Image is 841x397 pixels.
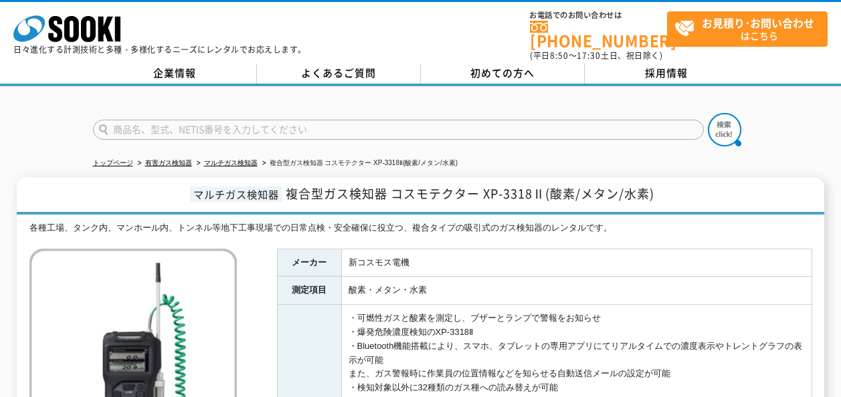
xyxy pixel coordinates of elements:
[667,11,828,47] a: お見積り･お問い合わせはこちら
[702,15,814,31] strong: お見積り･お問い合わせ
[550,49,569,61] span: 8:50
[530,21,667,48] a: [PHONE_NUMBER]
[708,113,741,146] img: btn_search.png
[286,184,654,203] span: 複合型ガス検知器 コスモテクター XP-3318Ⅱ(酸素/メタン/水素)
[341,277,812,305] td: 酸素・メタン・水素
[585,63,749,84] a: 採用情報
[421,63,585,84] a: 初めての方へ
[341,249,812,277] td: 新コスモス電機
[93,63,257,84] a: 企業情報
[260,156,458,170] li: 複合型ガス検知器 コスモテクター XP-3318Ⅱ(酸素/メタン/水素)
[577,49,601,61] span: 17:30
[93,120,704,140] input: 商品名、型式、NETIS番号を入力してください
[190,186,282,202] span: マルチガス検知器
[674,12,827,45] span: はこちら
[470,65,535,80] span: 初めての方へ
[204,159,258,166] a: マルチガス検知器
[530,49,662,61] span: (平日 ～ 土日、祝日除く)
[530,11,667,19] span: お電話でのお問い合わせは
[277,249,341,277] th: メーカー
[29,221,812,235] div: 各種工場、タンク内、マンホール内、トンネル等地下工事現場での日常点検・安全確保に役立つ、複合タイプの吸引式のガス検知器のレンタルです。
[93,159,133,166] a: トップページ
[13,45,306,53] p: 日々進化する計測技術と多種・多様化するニーズにレンタルでお応えします。
[257,63,421,84] a: よくあるご質問
[145,159,192,166] a: 有害ガス検知器
[277,277,341,305] th: 測定項目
